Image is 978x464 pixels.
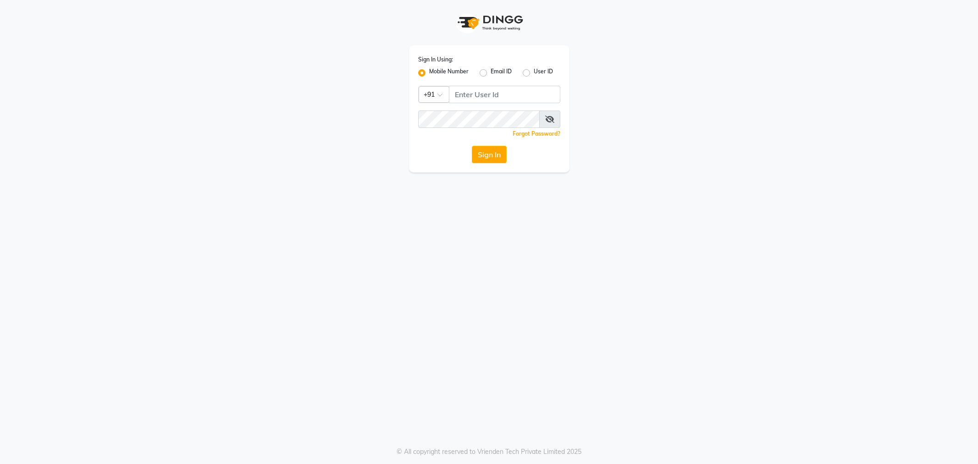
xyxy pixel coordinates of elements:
[429,67,469,78] label: Mobile Number
[513,130,560,137] a: Forgot Password?
[418,110,540,128] input: Username
[418,55,453,64] label: Sign In Using:
[453,9,526,36] img: logo1.svg
[491,67,512,78] label: Email ID
[449,86,560,103] input: Username
[472,146,507,163] button: Sign In
[534,67,553,78] label: User ID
